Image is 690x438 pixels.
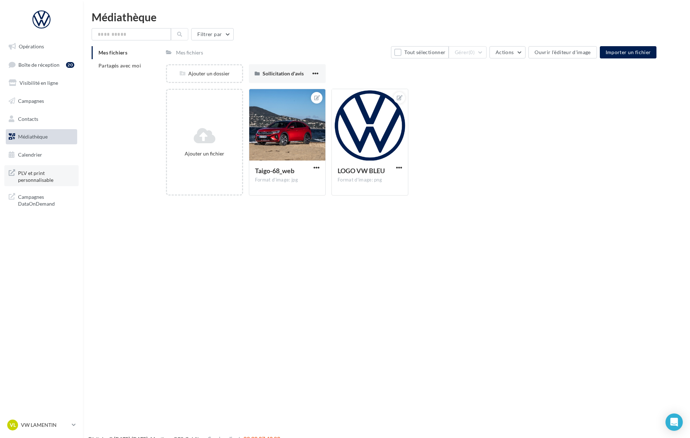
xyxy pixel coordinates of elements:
span: Médiathèque [18,133,48,140]
div: Format d'image: png [338,177,402,183]
span: Importer un fichier [606,49,651,55]
div: Open Intercom Messenger [665,413,683,431]
span: PLV et print personnalisable [18,168,74,184]
button: Importer un fichier [600,46,657,58]
a: Contacts [4,111,79,127]
span: Sollicitation d'avis [263,70,304,76]
button: Ouvrir l'éditeur d'image [528,46,597,58]
a: Visibilité en ligne [4,75,79,91]
a: Calendrier [4,147,79,162]
p: VW LAMENTIN [21,421,69,429]
a: Campagnes [4,93,79,109]
div: Médiathèque [92,12,681,22]
a: VL VW LAMENTIN [6,418,77,432]
span: VL [10,421,16,429]
button: Gérer(0) [449,46,487,58]
span: Campagnes DataOnDemand [18,192,74,207]
span: Campagnes [18,98,44,104]
a: Boîte de réception20 [4,57,79,73]
a: Opérations [4,39,79,54]
span: Calendrier [18,152,42,158]
button: Tout sélectionner [391,46,449,58]
a: PLV et print personnalisable [4,165,79,187]
span: Contacts [18,115,38,122]
button: Filtrer par [191,28,234,40]
span: Taigo-68_web [255,167,294,175]
span: Visibilité en ligne [19,80,58,86]
span: (0) [469,49,475,55]
div: Ajouter un dossier [167,70,242,77]
span: Actions [496,49,514,55]
a: Campagnes DataOnDemand [4,189,79,210]
div: Ajouter un fichier [170,150,239,157]
div: 20 [66,62,74,68]
span: Partagés avec moi [98,62,141,69]
div: Mes fichiers [176,49,203,56]
span: Boîte de réception [18,61,60,67]
div: Format d'image: jpg [255,177,320,183]
span: Opérations [19,43,44,49]
a: Médiathèque [4,129,79,144]
button: Actions [489,46,526,58]
span: Mes fichiers [98,49,127,56]
span: LOGO VW BLEU [338,167,385,175]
